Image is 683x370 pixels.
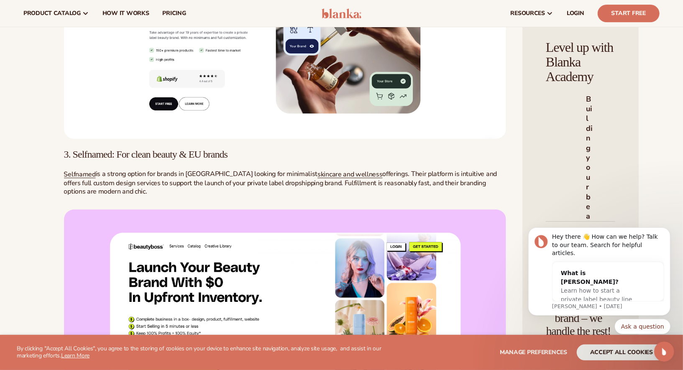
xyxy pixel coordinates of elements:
[654,342,674,362] iframe: Intercom live chat
[598,5,660,22] a: Start Free
[17,345,391,360] p: By clicking "Accept All Cookies", you agree to the storing of cookies on your device to enhance s...
[546,40,615,84] h4: Level up with Blanka Academy
[162,10,186,17] span: pricing
[64,170,96,179] a: Selfnamed
[577,344,666,360] button: accept all cookies
[96,169,318,179] span: is a strong option for brands in [GEOGRAPHIC_DATA] looking for minimalist
[511,10,545,17] span: resources
[516,209,683,347] iframe: Intercom notifications message
[102,10,149,17] span: How It Works
[64,149,228,160] span: 3. Selfnamed: For clean beauty & EU brands
[61,352,90,360] a: Learn More
[500,348,567,356] span: Manage preferences
[23,10,81,17] span: product catalog
[322,8,361,18] img: logo
[567,10,584,17] span: LOGIN
[317,170,382,179] a: skincare and wellness
[500,344,567,360] button: Manage preferences
[64,169,497,196] span: offerings. Their platform is intuitive and offers full custom design services to support the laun...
